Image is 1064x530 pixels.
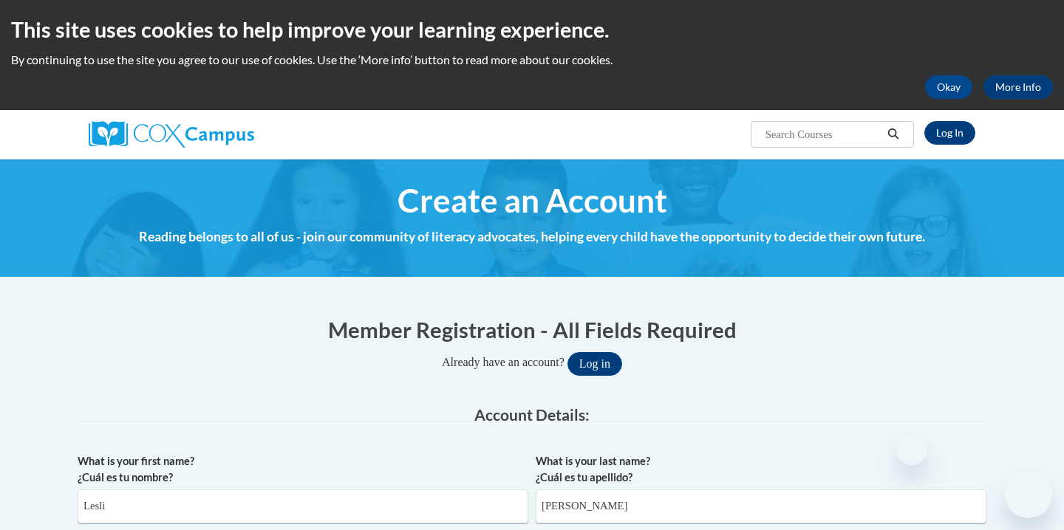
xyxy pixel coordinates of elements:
[567,352,622,376] button: Log in
[11,15,1053,44] h2: This site uses cookies to help improve your learning experience.
[11,52,1053,68] p: By continuing to use the site you agree to our use of cookies. Use the ‘More info’ button to read...
[536,489,986,523] input: Metadata input
[924,121,975,145] a: Log In
[442,356,565,368] span: Already have an account?
[78,314,986,345] h1: Member Registration - All Fields Required
[897,436,927,465] iframe: Close message
[78,453,528,486] label: What is your first name? ¿Cuál es tu nombre?
[764,125,882,143] input: Search Courses
[983,75,1053,99] a: More Info
[474,405,590,424] span: Account Details:
[536,453,986,486] label: What is your last name? ¿Cuál es tu apellido?
[398,181,667,220] span: Create an Account
[78,489,528,523] input: Metadata input
[1005,471,1052,518] iframe: Button to launch messaging window
[89,121,254,148] img: Cox Campus
[78,227,986,247] h4: Reading belongs to all of us - join our community of literacy advocates, helping every child have...
[882,125,904,143] button: Search
[925,75,972,99] button: Okay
